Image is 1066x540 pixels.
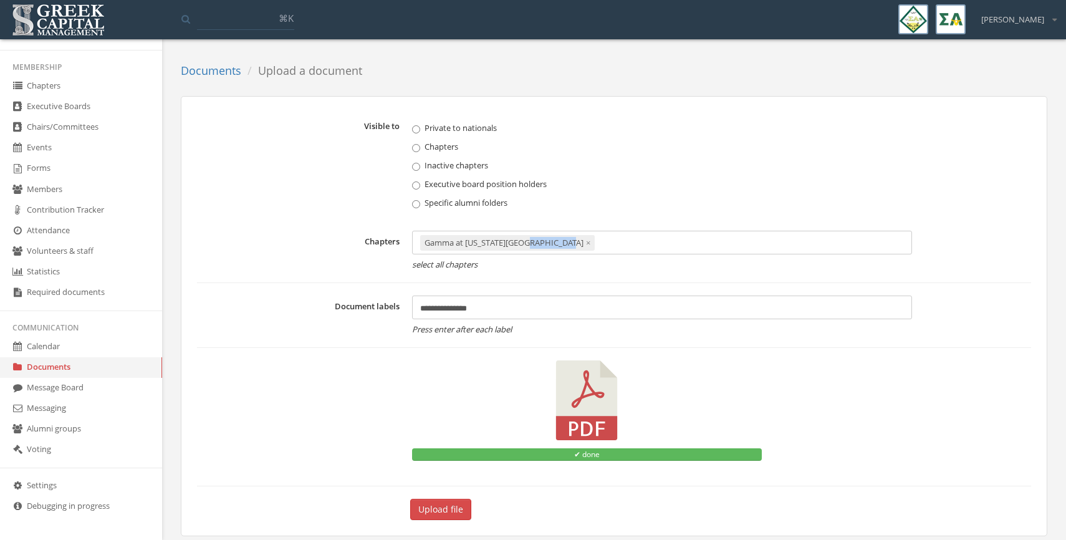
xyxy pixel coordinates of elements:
input: Specific alumni folders [412,200,420,208]
div: Gamma at [US_STATE][GEOGRAPHIC_DATA] [420,235,595,251]
div: ✔ done [412,448,762,461]
input: Chapters [412,144,420,152]
div: [PERSON_NAME] [973,4,1057,26]
a: Documents [181,63,241,78]
em: Press enter after each label [412,324,913,335]
label: Chapters [412,140,913,153]
input: Private to nationals [412,125,420,133]
label: Document labels [197,296,406,335]
label: Specific alumni folders [412,196,913,209]
em: select all chapters [412,259,913,271]
span: ⌘K [279,12,294,24]
button: Upload file [410,499,471,520]
li: Upload a document [241,63,362,79]
label: Executive board position holders [412,178,913,190]
span: × [586,237,590,248]
label: Private to nationals [412,122,913,134]
label: Inactive chapters [412,159,913,171]
input: Inactive chapters [412,163,420,171]
span: [PERSON_NAME] [981,14,1044,26]
label: Visible to [197,115,406,218]
label: Chapters [197,231,406,270]
input: Executive board position holders [412,181,420,190]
